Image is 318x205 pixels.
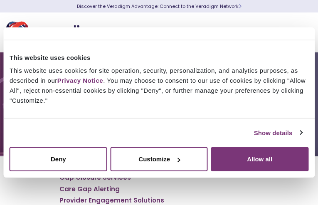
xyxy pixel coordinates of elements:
img: Veradigm logo [6,19,106,46]
span: Learn More [239,3,242,10]
a: Provider Engagement Solutions [59,196,164,205]
div: This website uses cookies for site operation, security, personalization, and analytics purposes, ... [10,66,308,106]
button: Customize [110,147,208,171]
button: Allow all [211,147,308,171]
a: Privacy Notice [57,77,103,84]
a: Gap Closure Services [59,173,131,182]
button: Toggle Navigation Menu [293,22,306,43]
div: This website uses cookies [10,52,308,62]
a: Show details [254,128,302,138]
button: Deny [10,147,107,171]
a: Care Gap Alerting [59,185,120,193]
a: Discover the Veradigm Advantage: Connect to the Veradigm NetworkLearn More [77,3,242,10]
